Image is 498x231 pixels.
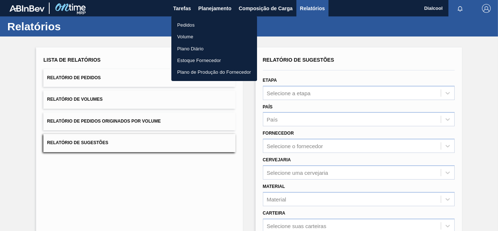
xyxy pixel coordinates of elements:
[171,19,257,31] a: Pedidos
[177,69,251,75] font: Plano de Produção do Fornecedor
[177,34,193,39] font: Volume
[177,22,195,28] font: Pedidos
[171,43,257,54] a: Plano Diário
[171,66,257,78] a: Plano de Produção do Fornecedor
[177,58,221,63] font: Estoque Fornecedor
[171,31,257,42] a: Volume
[171,54,257,66] a: Estoque Fornecedor
[177,46,203,51] font: Plano Diário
